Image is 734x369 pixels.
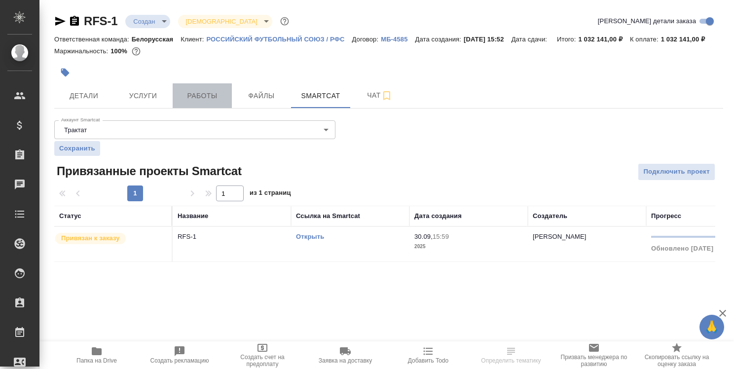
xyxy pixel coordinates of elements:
[183,17,260,26] button: [DEMOGRAPHIC_DATA]
[630,36,661,43] p: К оплате:
[54,15,66,27] button: Скопировать ссылку для ЯМессенджера
[181,36,206,43] p: Клиент:
[296,233,324,240] a: Открыть
[54,62,76,83] button: Добавить тэг
[110,47,130,55] p: 100%
[60,90,108,102] span: Детали
[61,233,120,243] p: Привязан к заказу
[179,90,226,102] span: Работы
[598,16,696,26] span: [PERSON_NAME] детали заказа
[464,36,512,43] p: [DATE] 15:52
[651,211,681,221] div: Прогресс
[238,90,285,102] span: Файлы
[414,233,433,240] p: 30.09,
[578,36,629,43] p: 1 032 141,00 ₽
[638,163,715,181] button: Подключить проект
[661,36,712,43] p: 1 032 141,00 ₽
[54,141,100,156] button: Сохранить
[125,15,170,28] div: Создан
[356,89,404,102] span: Чат
[119,90,167,102] span: Услуги
[178,211,208,221] div: Название
[557,36,578,43] p: Итого:
[643,166,710,178] span: Подключить проект
[130,45,143,58] button: 0.00 RUB;
[703,317,720,337] span: 🙏
[84,14,117,28] a: RFS-1
[54,120,335,139] div: Трактат
[699,315,724,339] button: 🙏
[297,90,344,102] span: Smartcat
[178,232,286,242] p: RFS-1
[59,211,81,221] div: Статус
[132,36,181,43] p: Белорусская
[206,35,352,43] a: РОССИЙСКИЙ ФУТБОЛЬНЫЙ СОЮЗ / РФС
[61,126,90,134] button: Трактат
[433,233,449,240] p: 15:59
[250,187,291,201] span: из 1 страниц
[415,36,464,43] p: Дата создания:
[352,36,381,43] p: Договор:
[381,90,393,102] svg: Подписаться
[414,211,462,221] div: Дата создания
[206,36,352,43] p: РОССИЙСКИЙ ФУТБОЛЬНЫЙ СОЮЗ / РФС
[381,35,415,43] a: МБ-4585
[296,211,360,221] div: Ссылка на Smartcat
[414,242,523,252] p: 2025
[130,17,158,26] button: Создан
[54,36,132,43] p: Ответственная команда:
[69,15,80,27] button: Скопировать ссылку
[512,36,550,43] p: Дата сдачи:
[278,15,291,28] button: Доп статусы указывают на важность/срочность заказа
[54,163,242,179] span: Привязанные проекты Smartcat
[533,211,567,221] div: Создатель
[381,36,415,43] p: МБ-4585
[59,144,95,153] span: Сохранить
[651,245,733,252] span: Обновлено [DATE] 16:35
[533,233,587,240] p: [PERSON_NAME]
[178,15,272,28] div: Создан
[54,47,110,55] p: Маржинальность:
